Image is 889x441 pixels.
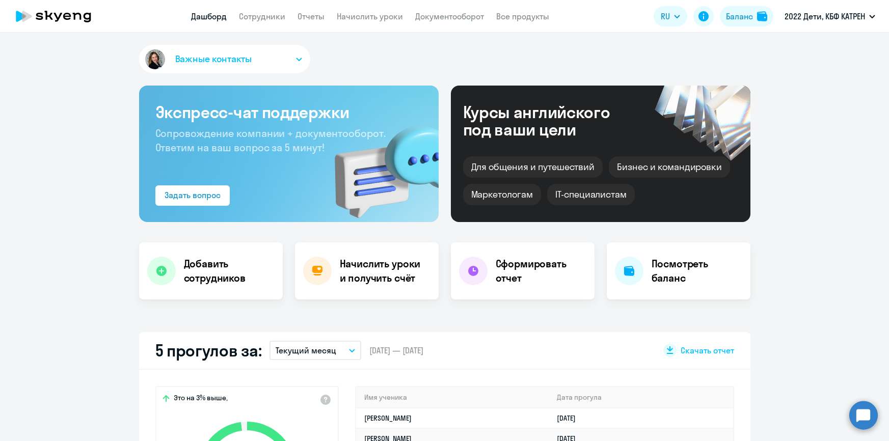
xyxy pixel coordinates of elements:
[547,184,635,205] div: IT-специалистам
[174,393,228,405] span: Это на 3% выше,
[356,387,549,408] th: Имя ученика
[726,10,753,22] div: Баланс
[652,257,742,285] h4: Посмотреть баланс
[340,257,428,285] h4: Начислить уроки и получить счёт
[239,11,285,21] a: Сотрудники
[557,414,584,423] a: [DATE]
[720,6,773,26] button: Балансbalance
[191,11,227,21] a: Дашборд
[496,257,586,285] h4: Сформировать отчет
[369,345,423,356] span: [DATE] — [DATE]
[463,184,541,205] div: Маркетологам
[609,156,730,178] div: Бизнес и командировки
[415,11,484,21] a: Документооборот
[155,340,262,361] h2: 5 прогулов за:
[496,11,549,21] a: Все продукты
[320,107,439,222] img: bg-img
[155,185,230,206] button: Задать вопрос
[757,11,767,21] img: balance
[270,341,361,360] button: Текущий месяц
[175,52,252,66] span: Важные контакты
[661,10,670,22] span: RU
[463,103,637,138] div: Курсы английского под ваши цели
[184,257,275,285] h4: Добавить сотрудников
[785,10,865,22] p: 2022 Дети, КБФ КАТРЕН
[549,387,733,408] th: Дата прогула
[463,156,603,178] div: Для общения и путешествий
[143,47,167,71] img: avatar
[337,11,403,21] a: Начислить уроки
[298,11,325,21] a: Отчеты
[654,6,687,26] button: RU
[364,414,412,423] a: [PERSON_NAME]
[779,4,880,29] button: 2022 Дети, КБФ КАТРЕН
[681,345,734,356] span: Скачать отчет
[155,102,422,122] h3: Экспресс-чат поддержки
[139,45,310,73] button: Важные контакты
[276,344,336,356] p: Текущий месяц
[155,127,386,154] span: Сопровождение компании + документооборот. Ответим на ваш вопрос за 5 минут!
[165,189,221,201] div: Задать вопрос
